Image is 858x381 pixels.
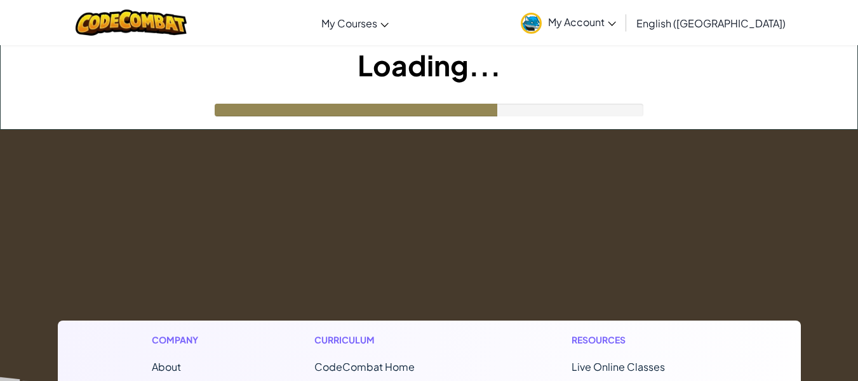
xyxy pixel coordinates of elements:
[152,360,181,373] a: About
[315,6,395,40] a: My Courses
[1,45,857,85] h1: Loading...
[514,3,622,43] a: My Account
[572,360,665,373] a: Live Online Classes
[314,360,415,373] span: CodeCombat Home
[636,17,786,30] span: English ([GEOGRAPHIC_DATA])
[572,333,707,347] h1: Resources
[548,15,616,29] span: My Account
[321,17,377,30] span: My Courses
[630,6,792,40] a: English ([GEOGRAPHIC_DATA])
[314,333,468,347] h1: Curriculum
[521,13,542,34] img: avatar
[152,333,211,347] h1: Company
[76,10,187,36] img: CodeCombat logo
